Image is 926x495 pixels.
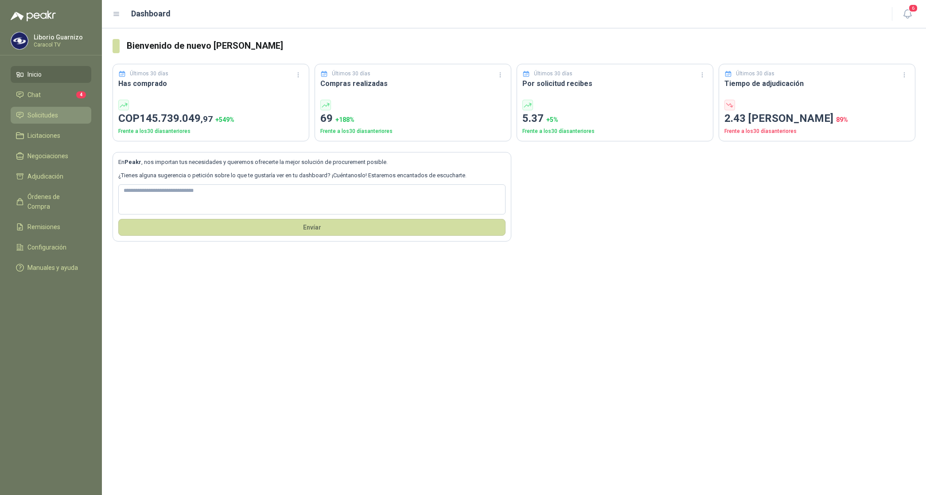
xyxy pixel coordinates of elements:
[836,116,848,123] span: 89 %
[27,90,41,100] span: Chat
[11,86,91,103] a: Chat4
[11,168,91,185] a: Adjudicación
[130,70,168,78] p: Últimos 30 días
[320,78,506,89] h3: Compras realizadas
[522,78,708,89] h3: Por solicitud recibes
[215,116,234,123] span: + 549 %
[724,78,910,89] h3: Tiempo de adjudicación
[27,131,60,140] span: Licitaciones
[11,11,56,21] img: Logo peakr
[27,192,83,211] span: Órdenes de Compra
[11,148,91,164] a: Negociaciones
[125,159,141,165] b: Peakr
[335,116,354,123] span: + 188 %
[320,110,506,127] p: 69
[11,239,91,256] a: Configuración
[522,110,708,127] p: 5.37
[118,110,303,127] p: COP
[27,263,78,273] span: Manuales y ayuda
[34,34,89,40] p: Liborio Guarnizo
[11,127,91,144] a: Licitaciones
[127,39,915,53] h3: Bienvenido de nuevo [PERSON_NAME]
[118,127,303,136] p: Frente a los 30 días anteriores
[34,42,89,47] p: Caracol TV
[118,78,303,89] h3: Has comprado
[908,4,918,12] span: 6
[546,116,558,123] span: + 5 %
[76,91,86,98] span: 4
[522,127,708,136] p: Frente a los 30 días anteriores
[534,70,572,78] p: Últimos 30 días
[736,70,774,78] p: Últimos 30 días
[11,259,91,276] a: Manuales y ayuda
[899,6,915,22] button: 6
[320,127,506,136] p: Frente a los 30 días anteriores
[27,70,42,79] span: Inicio
[27,171,63,181] span: Adjudicación
[11,218,91,235] a: Remisiones
[724,110,910,127] p: 2.43 [PERSON_NAME]
[332,70,370,78] p: Últimos 30 días
[11,32,28,49] img: Company Logo
[11,66,91,83] a: Inicio
[118,171,506,180] p: ¿Tienes alguna sugerencia o petición sobre lo que te gustaría ver en tu dashboard? ¡Cuéntanoslo! ...
[27,242,66,252] span: Configuración
[27,110,58,120] span: Solicitudes
[724,127,910,136] p: Frente a los 30 días anteriores
[27,222,60,232] span: Remisiones
[140,112,213,125] span: 145.739.049
[11,107,91,124] a: Solicitudes
[118,219,506,236] button: Envíar
[131,8,171,20] h1: Dashboard
[201,114,213,124] span: ,97
[118,158,506,167] p: En , nos importan tus necesidades y queremos ofrecerte la mejor solución de procurement posible.
[27,151,68,161] span: Negociaciones
[11,188,91,215] a: Órdenes de Compra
